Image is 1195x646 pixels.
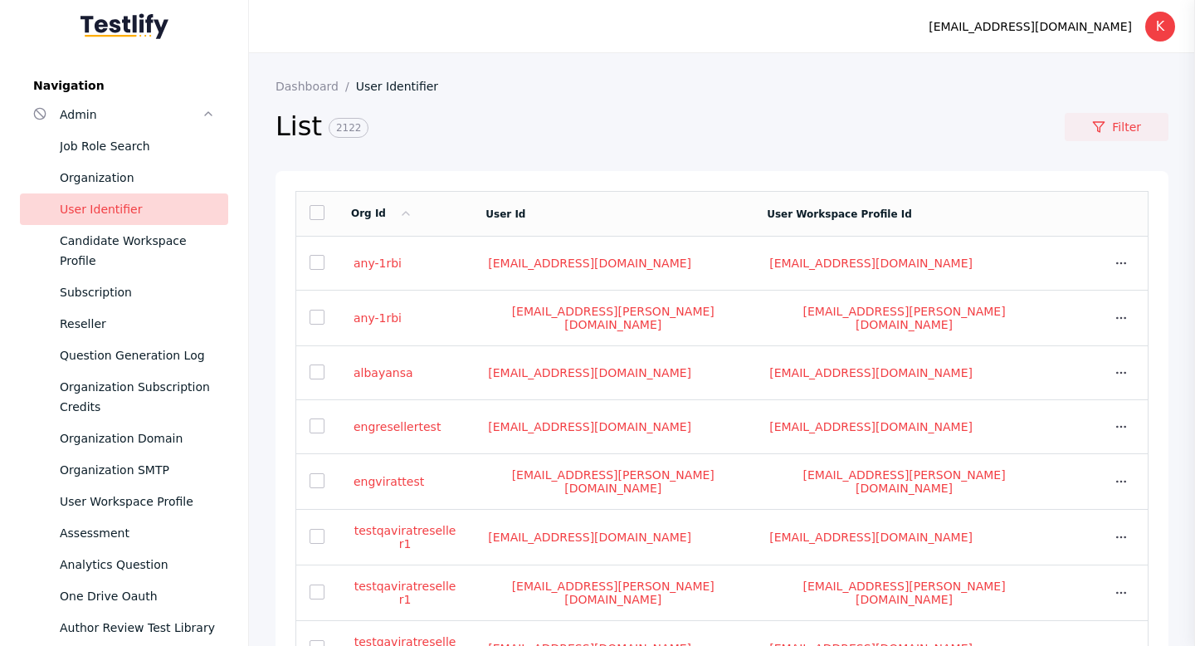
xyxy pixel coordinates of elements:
a: User Workspace Profile Id [767,208,912,220]
a: User Identifier [356,80,451,93]
div: Analytics Question [60,555,215,575]
a: [EMAIL_ADDRESS][DOMAIN_NAME] [767,530,975,545]
div: Job Role Search [60,136,215,156]
a: [EMAIL_ADDRESS][PERSON_NAME][DOMAIN_NAME] [485,304,740,332]
a: One Drive Oauth [20,580,228,612]
div: Question Generation Log [60,345,215,365]
a: [EMAIL_ADDRESS][DOMAIN_NAME] [485,365,694,380]
a: Organization SMTP [20,454,228,486]
a: engresellertest [351,419,443,434]
a: User Id [485,208,525,220]
a: [EMAIL_ADDRESS][DOMAIN_NAME] [485,419,694,434]
div: Admin [60,105,202,125]
a: testqaviratreseller1 [351,523,459,551]
a: [EMAIL_ADDRESS][PERSON_NAME][DOMAIN_NAME] [767,467,1041,496]
a: Filter [1065,113,1168,141]
div: Organization SMTP [60,460,215,480]
div: Author Review Test Library [60,618,215,638]
div: Organization Subscription Credits [60,377,215,417]
div: Organization Domain [60,428,215,448]
div: User Workspace Profile [60,492,215,511]
a: [EMAIL_ADDRESS][DOMAIN_NAME] [485,256,694,271]
div: Candidate Workspace Profile [60,231,215,271]
a: albayansa [351,365,416,380]
a: User Identifier [20,193,228,225]
a: [EMAIL_ADDRESS][DOMAIN_NAME] [485,530,694,545]
div: Subscription [60,282,215,302]
a: any-1rbi [351,311,404,325]
div: Assessment [60,523,215,543]
div: One Drive Oauth [60,586,215,606]
span: 2122 [329,118,369,138]
a: Question Generation Log [20,340,228,371]
a: Job Role Search [20,130,228,162]
div: User Identifier [60,199,215,219]
a: [EMAIL_ADDRESS][DOMAIN_NAME] [767,365,975,380]
a: [EMAIL_ADDRESS][DOMAIN_NAME] [767,256,975,271]
img: Testlify - Backoffice [80,13,168,39]
a: Assessment [20,517,228,549]
a: Analytics Question [20,549,228,580]
a: Organization Domain [20,423,228,454]
a: Subscription [20,277,228,308]
div: Organization [60,168,215,188]
a: testqaviratreseller1 [351,579,459,607]
a: Author Review Test Library [20,612,228,644]
a: Dashboard [276,80,356,93]
a: [EMAIL_ADDRESS][PERSON_NAME][DOMAIN_NAME] [485,467,740,496]
a: User Workspace Profile [20,486,228,517]
a: [EMAIL_ADDRESS][PERSON_NAME][DOMAIN_NAME] [485,579,740,607]
a: [EMAIL_ADDRESS][DOMAIN_NAME] [767,419,975,434]
a: Reseller [20,308,228,340]
h2: List [276,110,1065,144]
div: [EMAIL_ADDRESS][DOMAIN_NAME] [929,17,1132,37]
a: engvirattest [351,474,427,489]
a: Organization [20,162,228,193]
a: [EMAIL_ADDRESS][PERSON_NAME][DOMAIN_NAME] [767,304,1041,332]
div: Reseller [60,314,215,334]
a: [EMAIL_ADDRESS][PERSON_NAME][DOMAIN_NAME] [767,579,1041,607]
a: Org Id [351,208,412,219]
label: Navigation [20,79,228,92]
div: K [1145,12,1175,42]
a: any-1rbi [351,256,404,271]
a: Organization Subscription Credits [20,371,228,423]
a: Candidate Workspace Profile [20,225,228,277]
